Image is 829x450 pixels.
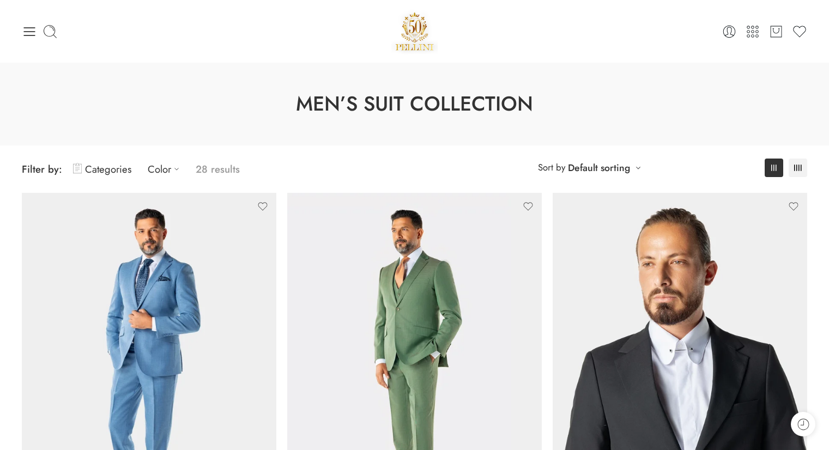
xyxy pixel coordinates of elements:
img: Pellini [391,8,438,54]
a: Pellini - [391,8,438,54]
h1: Men’s Suit Collection [27,90,802,118]
span: Filter by: [22,162,62,177]
p: 28 results [196,156,240,182]
a: Categories [73,156,131,182]
a: Login / Register [722,24,737,39]
span: Sort by [538,159,565,177]
a: Wishlist [792,24,807,39]
a: Cart [769,24,784,39]
a: Default sorting [568,160,630,175]
a: Color [148,156,185,182]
